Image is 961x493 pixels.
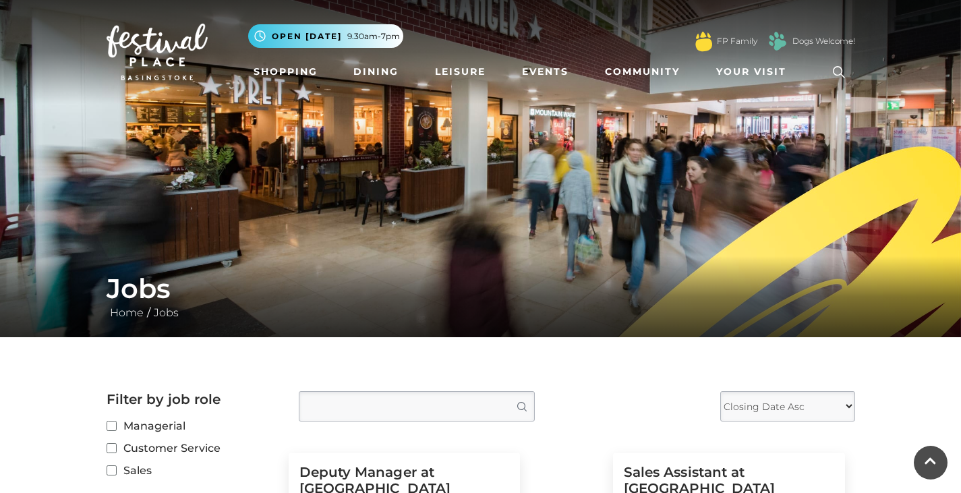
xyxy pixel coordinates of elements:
[600,59,685,84] a: Community
[716,65,786,79] span: Your Visit
[717,35,757,47] a: FP Family
[107,306,147,319] a: Home
[96,272,865,321] div: /
[107,24,208,80] img: Festival Place Logo
[107,462,279,479] label: Sales
[348,59,404,84] a: Dining
[272,30,342,42] span: Open [DATE]
[517,59,574,84] a: Events
[347,30,400,42] span: 9.30am-7pm
[107,391,279,407] h2: Filter by job role
[248,59,323,84] a: Shopping
[711,59,798,84] a: Your Visit
[792,35,855,47] a: Dogs Welcome!
[107,440,279,457] label: Customer Service
[107,272,855,305] h1: Jobs
[107,417,279,434] label: Managerial
[150,306,182,319] a: Jobs
[248,24,403,48] button: Open [DATE] 9.30am-7pm
[430,59,491,84] a: Leisure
